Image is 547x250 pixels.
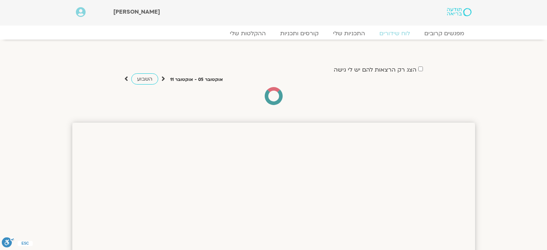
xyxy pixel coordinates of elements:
[334,67,416,73] label: הצג רק הרצאות להם יש לי גישה
[326,30,372,37] a: התכניות שלי
[137,76,152,82] span: השבוע
[372,30,417,37] a: לוח שידורים
[76,30,471,37] nav: Menu
[131,73,158,85] a: השבוע
[223,30,273,37] a: ההקלטות שלי
[417,30,471,37] a: מפגשים קרובים
[113,8,160,16] span: [PERSON_NAME]
[170,76,223,83] p: אוקטובר 05 - אוקטובר 11
[273,30,326,37] a: קורסים ותכניות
